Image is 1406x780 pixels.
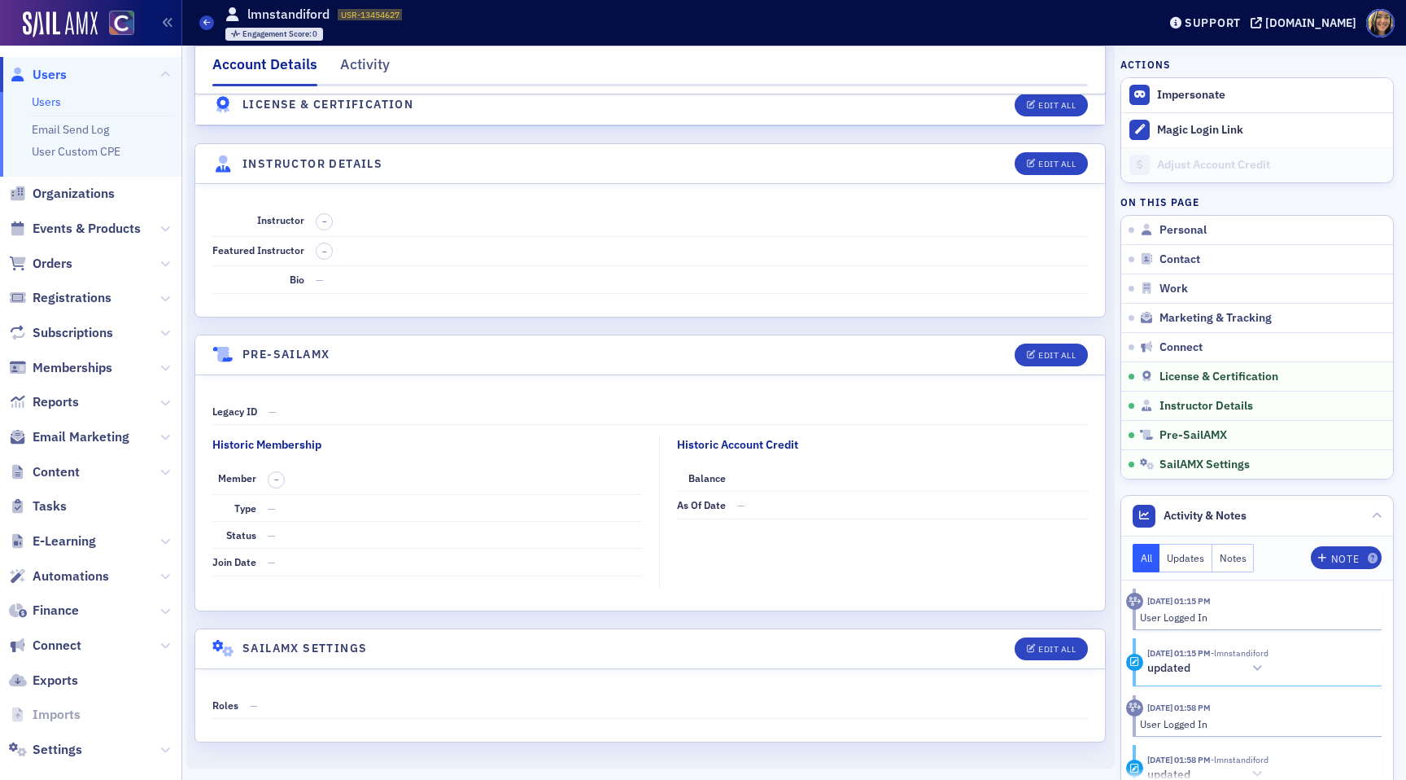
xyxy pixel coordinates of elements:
span: Bio [290,273,304,286]
span: E-Learning [33,532,96,550]
a: Imports [9,706,81,724]
div: Edit All [1038,101,1076,110]
div: Activity [1126,593,1143,610]
span: Legacy ID [212,405,257,418]
span: Personal [1159,223,1207,238]
a: User Custom CPE [32,144,120,159]
div: Edit All [1038,160,1076,169]
div: Support [1185,15,1241,30]
div: Historic Membership [212,436,321,454]
a: Exports [9,672,78,690]
span: Engagement Score : [242,28,313,39]
div: Activity [340,54,390,84]
h4: License & Certification [242,97,413,114]
span: – [274,474,279,485]
a: View Homepage [98,11,134,38]
a: Users [32,94,61,109]
a: Connect [9,637,81,655]
h1: lmnstandiford [247,6,330,24]
a: Tasks [9,497,67,515]
span: — [268,555,276,568]
span: Reports [33,393,79,411]
button: Edit All [1015,638,1088,660]
span: Status [226,528,256,541]
span: As of Date [677,498,726,511]
span: Work [1159,282,1188,296]
div: 0 [242,30,318,39]
span: — [250,699,258,712]
span: Roles [212,699,238,712]
span: – [322,246,327,257]
a: Reports [9,393,79,411]
div: Historic Account Credit [677,436,798,454]
div: User Logged In [1140,610,1370,624]
span: Organizations [33,185,115,203]
a: Registrations [9,289,111,307]
div: Note [1331,554,1359,563]
span: License & Certification [1159,370,1278,384]
h4: Pre-SailAMX [242,346,330,363]
span: Join Date [212,555,256,568]
span: Email Marketing [33,428,129,446]
a: Adjust Account Credit [1121,147,1393,182]
span: — [268,502,276,515]
a: Users [9,66,67,84]
div: Activity [1126,699,1143,716]
span: Instructor [257,213,304,226]
h4: On this page [1120,195,1394,209]
span: Instructor Details [1159,399,1253,414]
span: Orders [33,255,72,273]
span: Member [218,471,256,484]
img: SailAMX [109,11,134,36]
span: Memberships [33,359,112,377]
a: E-Learning [9,532,96,550]
button: [DOMAIN_NAME] [1251,17,1362,28]
div: Adjust Account Credit [1157,158,1385,173]
span: Settings [33,741,82,759]
span: Marketing & Tracking [1159,311,1272,326]
span: Balance [688,471,726,484]
button: Updates [1159,544,1212,572]
img: SailAMX [23,11,98,37]
div: Engagement Score: 0 [225,28,324,41]
span: — [269,405,277,418]
span: Exports [33,672,78,690]
span: USR-13454627 [341,9,400,20]
a: Memberships [9,359,112,377]
span: lmnstandiford [1211,647,1268,659]
span: Connect [33,637,81,655]
div: Update [1126,654,1143,671]
span: Users [33,66,67,84]
span: lmnstandiford [1211,754,1268,765]
a: Orders [9,255,72,273]
span: Subscriptions [33,324,113,342]
a: Email Send Log [32,122,109,137]
a: Content [9,463,80,481]
div: Account Details [212,54,317,86]
button: Edit All [1015,152,1088,175]
span: Automations [33,567,109,585]
a: Automations [9,567,109,585]
a: Settings [9,741,82,759]
div: Edit All [1038,351,1076,360]
button: Note [1311,546,1382,569]
span: Content [33,463,80,481]
div: Magic Login Link [1157,123,1385,138]
h4: Actions [1120,57,1171,72]
h5: updated [1147,661,1190,676]
span: Featured Instructor [212,243,304,256]
div: User Logged In [1140,716,1370,731]
span: Tasks [33,497,67,515]
div: Edit All [1038,645,1076,654]
a: Organizations [9,185,115,203]
span: — [737,498,745,511]
span: Pre-SailAMX [1159,428,1227,443]
a: Finance [9,602,79,620]
button: Edit All [1015,94,1088,116]
span: Type [234,502,256,515]
span: SailAMX Settings [1159,458,1250,472]
h4: SailAMX Settings [242,640,367,657]
time: 10/9/2024 01:58 PM [1147,702,1211,713]
button: Magic Login Link [1121,112,1393,147]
